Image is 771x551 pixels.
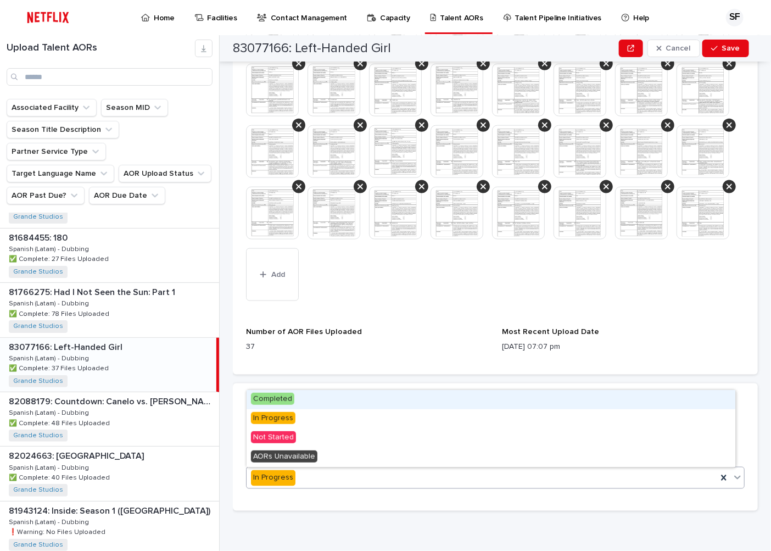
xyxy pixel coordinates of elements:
[7,143,106,160] button: Partner Service Type
[101,99,168,116] button: Season MID
[251,393,294,405] span: Completed
[247,428,735,448] div: Not Started
[9,526,108,536] p: ❗️Warning: No Files Uploaded
[9,394,217,407] p: 82088179: Countdown: Canelo vs. Crawford: Season 1
[9,462,91,472] p: Spanish (Latam) - Dubbing
[89,187,165,204] button: AOR Due Date
[702,40,749,57] button: Save
[9,308,111,318] p: ✅ Complete: 78 Files Uploaded
[9,231,70,243] p: 81684455: 180
[7,99,97,116] button: Associated Facility
[722,44,740,52] span: Save
[666,44,691,52] span: Cancel
[13,486,63,494] a: Grande Studios
[9,363,111,372] p: ✅ Complete: 37 Files Uploaded
[7,165,114,182] button: Target Language Name
[9,243,91,253] p: Spanish (Latam) - Dubbing
[502,341,745,353] p: [DATE] 07:07 pm
[13,377,63,385] a: Grande Studios
[271,271,285,279] span: Add
[9,298,91,308] p: Spanish (Latam) - Dubbing
[251,431,296,443] span: Not Started
[13,541,63,549] a: Grande Studios
[247,390,735,409] div: Completed
[246,328,362,336] span: Number of AOR Files Uploaded
[119,165,211,182] button: AOR Upload Status
[9,340,125,353] p: 83077166: Left-Handed Girl
[9,407,91,417] p: Spanish (Latam) - Dubbing
[251,470,295,486] div: In Progress
[246,248,299,301] button: Add
[251,412,295,424] span: In Progress
[13,268,63,276] a: Grande Studios
[9,449,146,461] p: 82024663: [GEOGRAPHIC_DATA]
[22,7,74,29] img: ifQbXi3ZQGMSEF7WDB7W
[9,285,177,298] p: 81766275: Had I Not Seen the Sun: Part 1
[9,472,112,482] p: ✅ Complete: 40 Files Uploaded
[7,187,85,204] button: AOR Past Due?
[726,9,744,26] div: SF
[9,504,213,516] p: 81943124: Inside: Season 1 ([GEOGRAPHIC_DATA])
[233,41,391,57] h2: 83077166: Left-Handed Girl
[247,448,735,467] div: AORs Unavailable
[7,42,195,54] h1: Upload Talent AORs
[502,328,599,336] span: Most Recent Upload Date
[247,409,735,428] div: In Progress
[251,450,317,463] span: AORs Unavailable
[9,353,91,363] p: Spanish (Latam) - Dubbing
[246,341,489,353] p: 37
[647,40,700,57] button: Cancel
[13,213,63,221] a: Grande Studios
[13,322,63,330] a: Grande Studios
[9,516,91,526] p: Spanish (Latam) - Dubbing
[13,432,63,439] a: Grande Studios
[7,121,119,138] button: Season Title Description
[9,253,111,263] p: ✅ Complete: 27 Files Uploaded
[7,68,213,86] input: Search
[9,418,112,427] p: ✅ Complete: 48 Files Uploaded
